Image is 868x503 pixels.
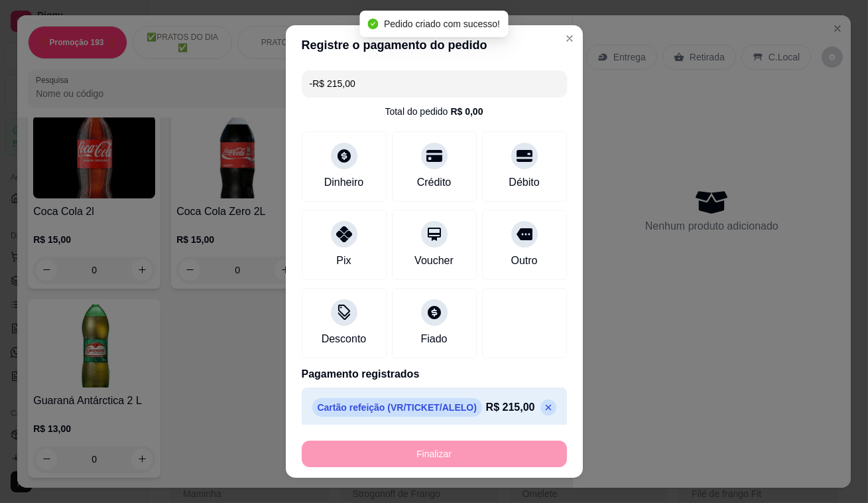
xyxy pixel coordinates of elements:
p: Pagamento registrados [302,366,567,382]
div: Fiado [420,331,447,347]
div: Total do pedido [385,105,483,118]
div: Outro [511,253,537,269]
p: Cartão refeição (VR/TICKET/ALELO) [312,398,482,417]
div: Débito [509,175,539,190]
div: Voucher [414,253,454,269]
header: Registre o pagamento do pedido [286,25,583,65]
span: Pedido criado com sucesso! [384,19,500,29]
button: Close [559,28,580,49]
div: R$ 0,00 [450,105,483,118]
div: Dinheiro [324,175,364,190]
span: check-circle [368,19,379,29]
input: Ex.: hambúrguer de cordeiro [310,70,559,97]
div: Desconto [322,331,367,347]
div: Pix [336,253,351,269]
div: Crédito [417,175,452,190]
p: R$ 215,00 [486,399,535,415]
